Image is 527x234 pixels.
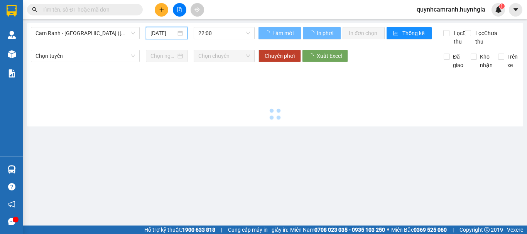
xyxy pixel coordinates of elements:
input: Chọn ngày [150,52,176,60]
span: Miền Nam [290,226,385,234]
span: Hỗ trợ kỹ thuật: [144,226,215,234]
input: 15/09/2025 [150,29,176,37]
img: solution-icon [8,69,16,77]
span: notification [8,200,15,208]
strong: 0369 525 060 [414,227,447,233]
button: Xuất Excel [302,50,348,62]
button: In đơn chọn [343,27,385,39]
span: caret-down [512,6,519,13]
span: Đã giao [450,52,466,69]
button: caret-down [509,3,522,17]
span: In phơi [317,29,334,37]
img: warehouse-icon [8,165,16,173]
strong: 1900 633 818 [182,227,215,233]
span: Cam Ranh - Sài Gòn (Hàng Hóa) [35,27,135,39]
span: bar-chart [393,30,399,37]
sup: 1 [499,3,505,9]
span: plus [159,7,164,12]
span: loading [309,30,316,36]
button: Chuyển phơi [258,50,301,62]
button: file-add [173,3,186,17]
span: aim [194,7,200,12]
span: search [32,7,37,12]
span: ⚪️ [387,228,389,231]
span: 1 [500,3,503,9]
span: Chọn chuyến [198,50,250,62]
img: icon-new-feature [495,6,502,13]
span: Thống kê [402,29,426,37]
strong: 0708 023 035 - 0935 103 250 [314,227,385,233]
span: Làm mới [272,29,295,37]
span: loading [265,30,271,36]
input: Tìm tên, số ĐT hoặc mã đơn [42,5,133,14]
span: Chọn tuyến [35,50,135,62]
img: logo-vxr [7,5,17,17]
span: | [221,226,222,234]
span: Kho nhận [477,52,496,69]
span: Miền Bắc [391,226,447,234]
button: Làm mới [258,27,301,39]
span: 22:00 [198,27,250,39]
button: plus [155,3,168,17]
img: warehouse-icon [8,31,16,39]
span: message [8,218,15,225]
span: question-circle [8,183,15,190]
span: copyright [484,227,490,232]
button: In phơi [303,27,341,39]
span: file-add [177,7,182,12]
button: aim [191,3,204,17]
span: Lọc Chưa thu [472,29,498,46]
img: warehouse-icon [8,50,16,58]
span: Cung cấp máy in - giấy in: [228,226,288,234]
button: bar-chartThống kê [387,27,432,39]
span: Lọc Đã thu [451,29,471,46]
span: | [453,226,454,234]
span: quynhcamranh.huynhgia [410,5,492,14]
span: Trên xe [504,52,521,69]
